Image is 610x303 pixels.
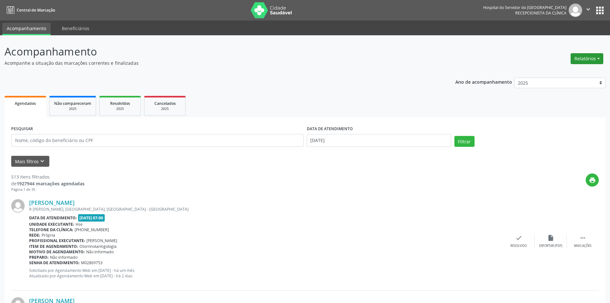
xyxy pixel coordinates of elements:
button:  [582,4,594,17]
b: Preparo: [29,255,49,260]
button: apps [594,5,606,16]
span: [DATE] 07:00 [78,214,105,222]
b: Motivo de agendamento: [29,249,85,255]
span: Central de Marcação [17,7,55,13]
span: Não compareceram [54,101,91,106]
span: Hse [76,222,83,227]
a: Beneficiários [57,23,94,34]
p: Ano de acompanhamento [455,78,512,86]
span: [PERSON_NAME] [86,238,117,243]
div: R [PERSON_NAME], [GEOGRAPHIC_DATA], [GEOGRAPHIC_DATA] - [GEOGRAPHIC_DATA] [29,206,503,212]
span: Não informado [86,249,114,255]
img: img [569,4,582,17]
b: Unidade executante: [29,222,74,227]
i: check [515,234,522,241]
span: Agendados [15,101,36,106]
div: de [11,180,85,187]
b: Senha de atendimento: [29,260,80,265]
div: Página 1 de 35 [11,187,85,192]
p: Acompanhamento [4,44,425,60]
input: Selecione um intervalo [307,134,451,147]
label: PESQUISAR [11,124,33,134]
i:  [585,6,592,13]
button: print [586,173,599,187]
span: Não informado [50,255,77,260]
a: [PERSON_NAME] [29,199,75,206]
span: [PHONE_NUMBER] [75,227,109,232]
p: Solicitado por Agendamento Web em [DATE] - há um mês Atualizado por Agendamento Web em [DATE] - h... [29,268,503,279]
span: M02869753 [81,260,102,265]
b: Rede: [29,232,40,238]
span: Resolvidos [110,101,130,106]
div: 2025 [104,106,136,111]
div: 2025 [149,106,181,111]
button: Filtrar [454,136,475,147]
b: Item de agendamento: [29,244,78,249]
button: Mais filtroskeyboard_arrow_down [11,156,49,167]
a: Central de Marcação [4,5,55,15]
span: Otorrinolaringologia [79,244,117,249]
i: insert_drive_file [547,234,554,241]
p: Acompanhe a situação das marcações correntes e finalizadas [4,60,425,66]
input: Nome, código do beneficiário ou CPF [11,134,304,147]
i:  [579,234,586,241]
div: 2025 [54,106,91,111]
span: Recepcionista da clínica [515,10,566,16]
div: Resolvido [510,244,527,248]
span: Cancelados [154,101,176,106]
i: keyboard_arrow_down [39,158,46,165]
img: img [11,199,25,213]
span: Própria [42,232,55,238]
b: Data de atendimento: [29,215,77,221]
div: Mais ações [574,244,591,248]
strong: 1927944 marcações agendadas [17,181,85,187]
div: Exportar (PDF) [539,244,562,248]
div: 513 itens filtrados [11,173,85,180]
b: Profissional executante: [29,238,85,243]
b: Telefone da clínica: [29,227,73,232]
i: print [589,177,596,184]
button: Relatórios [571,53,603,64]
div: Hospital do Servidor do [GEOGRAPHIC_DATA] [483,5,566,10]
a: Acompanhamento [2,23,51,35]
label: DATA DE ATENDIMENTO [307,124,353,134]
